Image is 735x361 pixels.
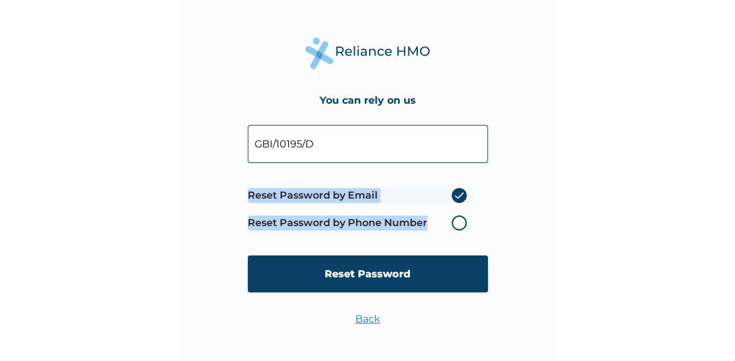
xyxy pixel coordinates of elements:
[248,182,473,237] span: Password reset method
[248,125,488,163] input: Your Enrollee ID or Email Address
[248,188,473,203] label: Reset Password by Email
[320,94,416,106] h4: You can rely on us
[305,37,430,69] img: Reliance Health's Logo
[248,255,488,292] input: Reset Password
[355,313,380,325] a: Back
[248,215,473,230] label: Reset Password by Phone Number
